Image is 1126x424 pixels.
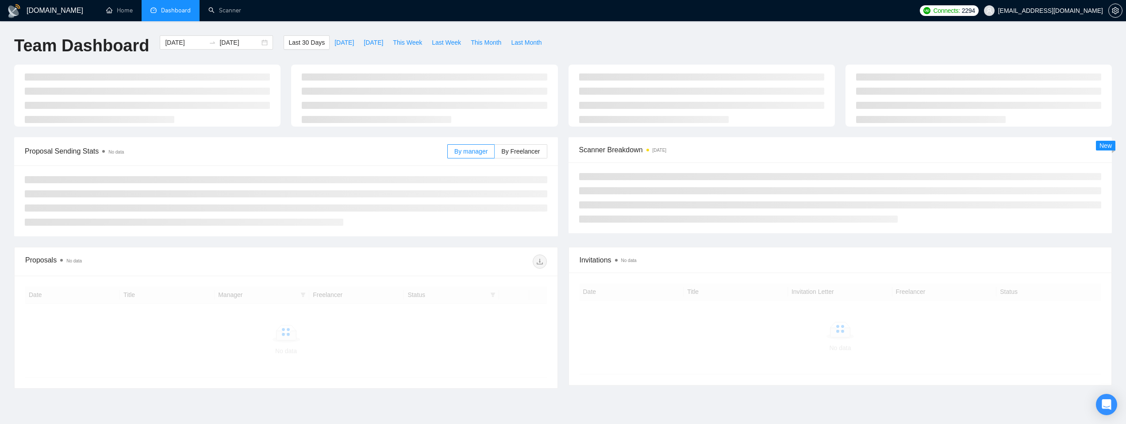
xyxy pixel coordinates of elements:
button: setting [1108,4,1122,18]
button: Last 30 Days [284,35,330,50]
a: setting [1108,7,1122,14]
span: This Month [471,38,501,47]
a: searchScanner [208,7,241,14]
span: Invitations [580,254,1101,266]
span: Last Week [432,38,461,47]
time: [DATE] [653,148,666,153]
span: Last 30 Days [288,38,325,47]
button: [DATE] [330,35,359,50]
span: 2294 [962,6,975,15]
span: [DATE] [364,38,383,47]
span: swap-right [209,39,216,46]
input: End date [219,38,260,47]
div: Open Intercom Messenger [1096,394,1117,415]
span: Scanner Breakdown [579,144,1102,155]
span: No data [66,258,82,263]
button: [DATE] [359,35,388,50]
a: homeHome [106,7,133,14]
span: to [209,39,216,46]
input: Start date [165,38,205,47]
button: Last Week [427,35,466,50]
span: user [986,8,992,14]
span: No data [108,150,124,154]
button: Last Month [506,35,546,50]
button: This Week [388,35,427,50]
span: Dashboard [161,7,191,14]
span: dashboard [150,7,157,13]
img: upwork-logo.png [923,7,930,14]
span: setting [1109,7,1122,14]
span: Connects: [933,6,960,15]
span: This Week [393,38,422,47]
span: New [1099,142,1112,149]
span: Proposal Sending Stats [25,146,447,157]
button: This Month [466,35,506,50]
span: No data [621,258,637,263]
div: Proposals [25,254,286,269]
img: logo [7,4,21,18]
span: By Freelancer [501,148,540,155]
span: Last Month [511,38,542,47]
h1: Team Dashboard [14,35,149,56]
span: By manager [454,148,488,155]
span: [DATE] [334,38,354,47]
